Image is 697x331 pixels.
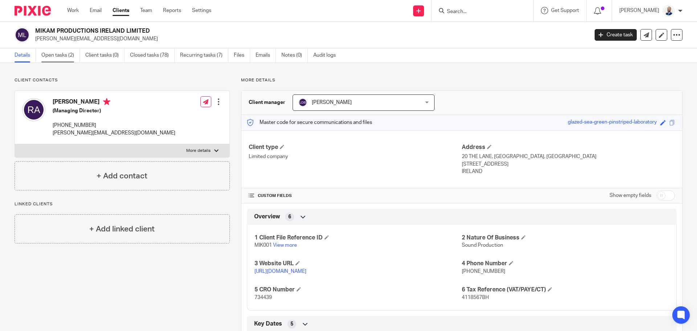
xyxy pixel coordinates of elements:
h4: 1 Client File Reference ID [254,234,462,242]
span: 4118567BH [462,295,489,300]
h4: 3 Website URL [254,260,462,267]
p: IRELAND [462,168,675,175]
h3: Client manager [249,99,285,106]
p: 20 THE LANE, [GEOGRAPHIC_DATA], [GEOGRAPHIC_DATA] [462,153,675,160]
a: Emails [256,48,276,62]
label: Show empty fields [610,192,651,199]
a: Closed tasks (78) [130,48,175,62]
img: svg%3E [22,98,45,121]
input: Search [446,9,511,15]
span: Sound Production [462,243,503,248]
span: 734439 [254,295,272,300]
a: Files [234,48,250,62]
span: [PHONE_NUMBER] [462,269,505,274]
p: [PERSON_NAME][EMAIL_ADDRESS][DOMAIN_NAME] [53,129,175,137]
p: Linked clients [15,201,230,207]
h2: MIKAM PRODUCTIONS IRELAND LIMITED [35,27,474,35]
p: [STREET_ADDRESS] [462,161,675,168]
img: Pixie [15,6,51,16]
h4: 2 Nature Of Business [462,234,669,242]
a: Audit logs [313,48,341,62]
p: [PERSON_NAME] [619,7,659,14]
a: Open tasks (2) [41,48,80,62]
a: Details [15,48,36,62]
h4: CUSTOM FIELDS [249,193,462,199]
h4: Address [462,144,675,151]
img: svg%3E [15,27,30,43]
p: Client contacts [15,77,230,83]
p: [PHONE_NUMBER] [53,122,175,129]
img: Mark%20LI%20profiler.png [663,5,674,17]
span: Key Dates [254,320,282,328]
a: Recurring tasks (7) [180,48,228,62]
a: Create task [595,29,637,41]
a: Notes (0) [281,48,308,62]
span: 6 [288,213,291,221]
h4: 6 Tax Reference (VAT/PAYE/CT) [462,286,669,294]
h4: 4 Phone Number [462,260,669,267]
a: View more [273,243,297,248]
a: [URL][DOMAIN_NAME] [254,269,306,274]
a: Clients [113,7,129,14]
p: More details [186,148,211,154]
h5: (Managing Director) [53,107,175,114]
span: MIK001 [254,243,272,248]
span: [PERSON_NAME] [312,100,352,105]
span: Overview [254,213,280,221]
p: [PERSON_NAME][EMAIL_ADDRESS][DOMAIN_NAME] [35,35,584,43]
h4: [PERSON_NAME] [53,98,175,107]
h4: Client type [249,144,462,151]
a: Email [90,7,102,14]
p: Master code for secure communications and files [247,119,372,126]
a: Team [140,7,152,14]
a: Client tasks (0) [85,48,125,62]
span: 5 [290,320,293,328]
h4: 5 CRO Number [254,286,462,294]
a: Work [67,7,79,14]
img: svg%3E [298,98,307,107]
p: More details [241,77,682,83]
h4: + Add contact [97,170,147,182]
a: Reports [163,7,181,14]
a: Settings [192,7,211,14]
p: Limited company [249,153,462,160]
div: glazed-sea-green-pinstriped-laboratory [568,118,657,127]
h4: + Add linked client [89,223,155,235]
i: Primary [103,98,110,105]
span: Get Support [551,8,579,13]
